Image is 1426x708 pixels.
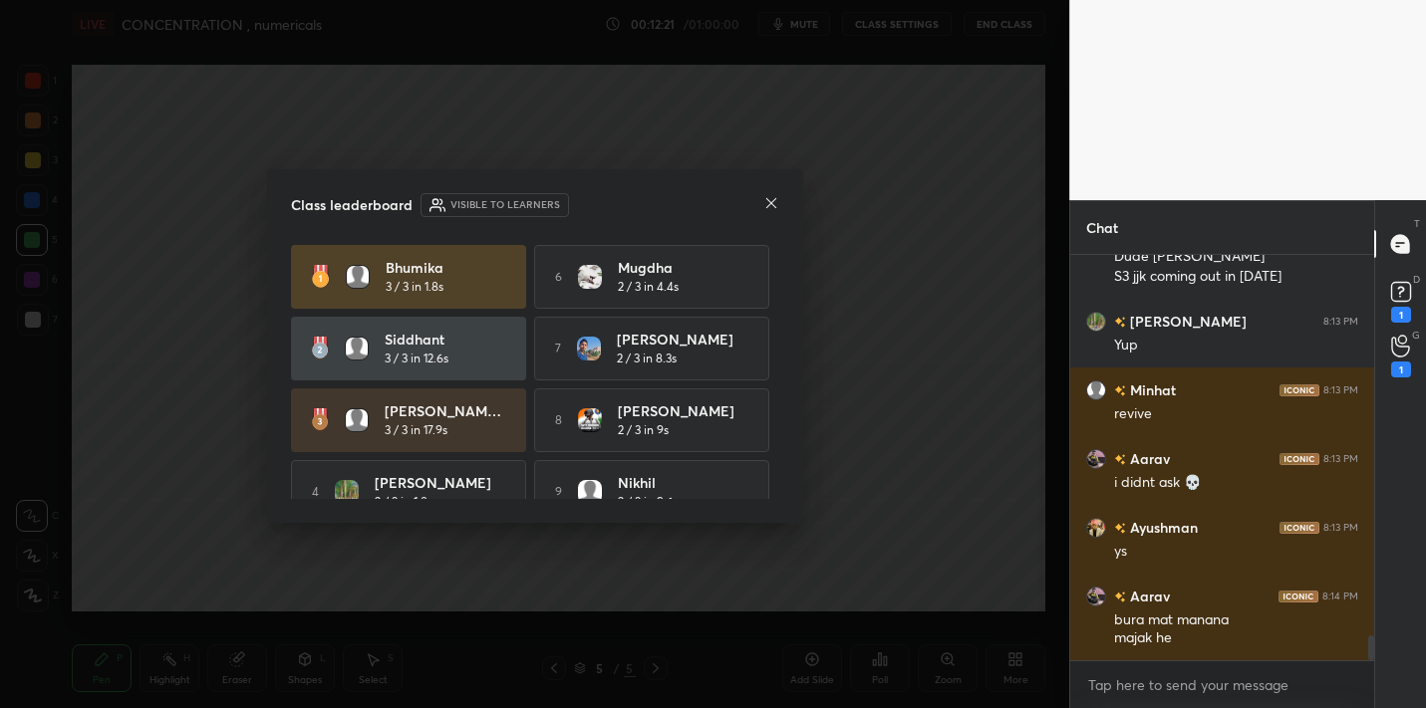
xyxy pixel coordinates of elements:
img: rank-3.169bc593.svg [311,408,329,432]
img: default.png [345,408,369,432]
div: S3 jjk coming out in [DATE] [1114,267,1358,287]
h5: 3 / 3 in 12.6s [385,350,448,367]
h4: bhumika [386,257,509,278]
div: Dude [PERSON_NAME] [1114,247,1358,267]
div: revive [1114,404,1358,424]
h6: [PERSON_NAME] [1126,311,1247,332]
p: G [1412,328,1420,343]
div: 1 [1391,361,1411,377]
img: default.png [578,480,602,504]
div: ys [1114,542,1358,562]
img: 71958bc23df3477a82d9c91027a2e225.jpg [1086,449,1106,469]
h5: 2 / 3 in 9s [618,421,669,439]
img: no-rating-badge.077c3623.svg [1114,523,1126,534]
img: iconic-dark.1390631f.png [1280,522,1319,534]
h4: Siddhant [385,329,508,350]
img: 71958bc23df3477a82d9c91027a2e225.jpg [1086,587,1106,606]
h6: Aarav [1126,448,1170,469]
h4: [PERSON_NAME] P [385,400,508,421]
img: 08e885829a224f4db9fd1cbe1e47c23f.jpg [335,480,359,504]
div: 8:14 PM [1322,590,1358,602]
img: default.png [346,265,370,289]
h4: Nikhil [618,472,741,493]
img: no-rating-badge.077c3623.svg [1114,454,1126,465]
h6: Minhat [1126,379,1176,400]
h5: 6 [555,268,562,286]
h6: Ayushman [1126,517,1198,538]
p: D [1413,272,1420,287]
img: 935a4eb73b5a49dcbdbc37a32d4136c1.jpg [1086,518,1106,538]
h4: Mugdha [618,257,741,278]
div: 1 [1391,307,1411,323]
h5: 4 [312,483,319,501]
div: i didnt ask 💀 [1114,473,1358,493]
img: 384f4521636f460cb119450e9c227d5d.jpg [578,265,602,289]
h5: 9 [555,483,562,501]
h5: 7 [555,340,561,357]
h6: Visible to learners [450,197,560,212]
h4: [PERSON_NAME] [375,472,498,493]
h4: [PERSON_NAME] [618,400,741,421]
h5: 2 / 3 in 4.4s [618,278,679,296]
p: T [1414,216,1420,231]
h5: 2 / 3 in 9.6s [618,493,679,511]
p: Chat [1070,201,1134,254]
div: 8:13 PM [1323,522,1358,534]
img: rank-1.ed6cb560.svg [311,265,330,289]
div: grid [1070,255,1374,660]
h5: 2 / 3 in 8.3s [617,350,677,367]
div: bura mat manana majak he [1114,610,1358,648]
h6: Aarav [1126,586,1170,606]
img: 41737853dfbf4ca39b5d9f07c7b54a6c.jpg [578,408,602,432]
div: 8:13 PM [1323,384,1358,396]
img: iconic-dark.1390631f.png [1279,590,1318,602]
div: Yup [1114,336,1358,355]
img: default.png [345,337,369,360]
img: no-rating-badge.077c3623.svg [1114,591,1126,602]
img: iconic-dark.1390631f.png [1280,384,1319,396]
h4: Class leaderboard [291,194,413,215]
div: 8:13 PM [1323,453,1358,465]
h4: [PERSON_NAME] [617,329,740,350]
img: no-rating-badge.077c3623.svg [1114,385,1126,396]
img: rank-2.3a33aca6.svg [311,337,329,360]
img: no-rating-badge.077c3623.svg [1114,317,1126,328]
img: 7d9464ed87914eda851616e4119af036.jpg [577,337,601,360]
h5: 8 [555,411,562,429]
img: iconic-dark.1390631f.png [1280,453,1319,465]
h5: 3 / 3 in 1.8s [386,278,443,296]
img: 08e885829a224f4db9fd1cbe1e47c23f.jpg [1086,312,1106,332]
div: 8:13 PM [1323,316,1358,328]
h5: 3 / 3 in 17.9s [385,421,447,439]
img: default.png [1086,380,1106,400]
h5: 2 / 3 in 1.8s [375,493,432,511]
